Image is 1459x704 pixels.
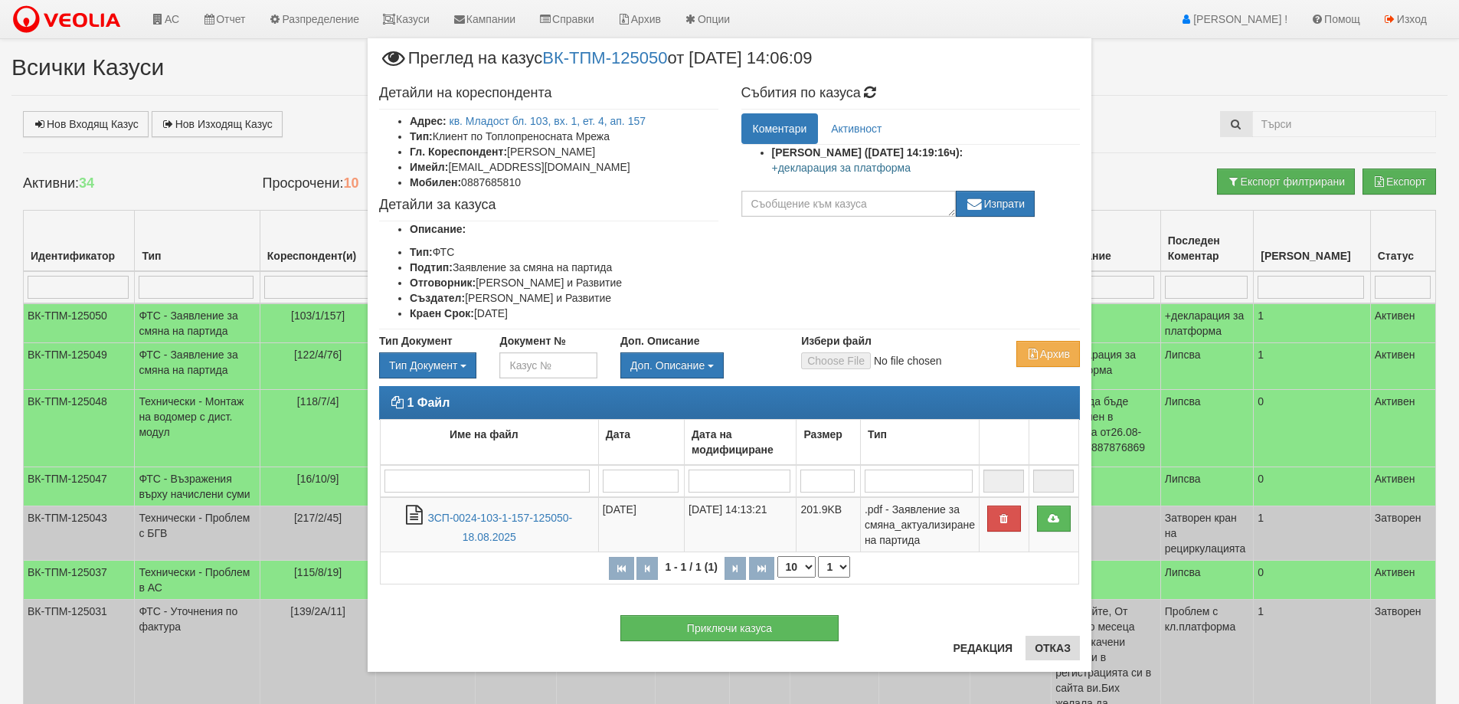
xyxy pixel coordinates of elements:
[741,86,1081,101] h4: Събития по казуса
[410,130,433,142] b: Тип:
[379,86,718,101] h4: Детайли на кореспондента
[772,146,963,159] strong: [PERSON_NAME] ([DATE] 14:19:16ч):
[379,198,718,213] h4: Детайли за казуса
[620,352,724,378] button: Доп. Описание
[725,557,746,580] button: Следваща страница
[379,333,453,349] label: Тип Документ
[410,176,461,188] b: Мобилен:
[741,113,819,144] a: Коментари
[777,556,816,578] select: Брой редове на страница
[819,113,893,144] a: Активност
[860,497,979,552] td: .pdf - Заявление за смяна_актуализиране на партида
[410,159,718,175] li: [EMAIL_ADDRESS][DOMAIN_NAME]
[868,428,887,440] b: Тип
[410,275,718,290] li: [PERSON_NAME] и Развитие
[542,48,667,67] a: ВК-ТПМ-125050
[598,497,684,552] td: [DATE]
[450,115,646,127] a: кв. Младост бл. 103, вх. 1, ет. 4, ап. 157
[979,420,1029,466] td: : No sort applied, activate to apply an ascending sort
[803,428,842,440] b: Размер
[410,307,474,319] b: Краен Срок:
[749,557,774,580] button: Последна страница
[692,428,774,456] b: Дата на модифициране
[410,223,466,235] b: Описание:
[410,290,718,306] li: [PERSON_NAME] и Развитие
[450,428,519,440] b: Име на файл
[609,557,634,580] button: Първа страница
[410,277,476,289] b: Отговорник:
[381,420,599,466] td: Име на файл: No sort applied, activate to apply an ascending sort
[797,497,860,552] td: 201.9KB
[944,636,1022,660] button: Редакция
[381,497,1079,552] tr: ЗСП-0024-103-1-157-125050-18.08.2025.pdf - Заявление за смяна_актуализиране на партида
[1026,636,1080,660] button: Отказ
[636,557,658,580] button: Предишна страница
[410,246,433,258] b: Тип:
[499,352,597,378] input: Казус №
[410,146,507,158] b: Гл. Кореспондент:
[499,333,565,349] label: Документ №
[379,50,812,78] span: Преглед на казус от [DATE] 14:06:09
[620,352,778,378] div: Двоен клик, за изчистване на избраната стойност.
[410,260,718,275] li: Заявление за смяна на партида
[685,497,797,552] td: [DATE] 14:13:21
[818,556,850,578] select: Страница номер
[379,352,476,378] div: Двоен клик, за изчистване на избраната стойност.
[685,420,797,466] td: Дата на модифициране: No sort applied, activate to apply an ascending sort
[410,175,718,190] li: 0887685810
[598,420,684,466] td: Дата: No sort applied, activate to apply an ascending sort
[410,292,465,304] b: Създател:
[410,306,718,321] li: [DATE]
[1016,341,1080,367] button: Архив
[379,352,476,378] button: Тип Документ
[630,359,705,372] span: Доп. Описание
[1029,420,1078,466] td: : No sort applied, activate to apply an ascending sort
[620,615,839,641] button: Приключи казуса
[606,428,630,440] b: Дата
[410,244,718,260] li: ФТС
[389,359,457,372] span: Тип Документ
[797,420,860,466] td: Размер: No sort applied, activate to apply an ascending sort
[801,333,872,349] label: Избери файл
[772,160,1081,175] p: +декларация за платформа
[661,561,721,573] span: 1 - 1 / 1 (1)
[860,420,979,466] td: Тип: No sort applied, activate to apply an ascending sort
[410,261,453,273] b: Подтип:
[410,144,718,159] li: [PERSON_NAME]
[956,191,1035,217] button: Изпрати
[410,161,448,173] b: Имейл:
[427,512,572,543] a: ЗСП-0024-103-1-157-125050-18.08.2025
[410,129,718,144] li: Клиент по Топлопреносната Мрежа
[620,333,699,349] label: Доп. Описание
[410,115,447,127] b: Адрес:
[407,396,450,409] strong: 1 Файл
